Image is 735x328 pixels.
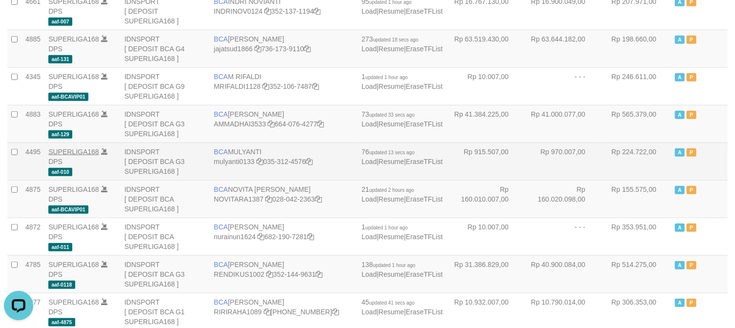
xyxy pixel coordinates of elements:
span: updated 1 hour ago [373,263,416,268]
a: EraseTFList [406,195,442,203]
td: IDNSPORT [ DEPOSIT BCA G3 SUPERLIGA168 ] [121,105,210,143]
td: [PERSON_NAME] 352-144-9631 [210,255,358,293]
span: | | [361,73,442,90]
a: EraseTFList [406,7,442,15]
td: Rp 41.000.077,00 [524,105,600,143]
td: DPS [44,180,121,218]
a: Copy jajatsud1866 to clipboard [254,45,261,53]
td: Rp 514.275,00 [600,255,671,293]
a: Resume [378,158,404,165]
a: NOVITARA1387 [214,195,264,203]
span: BCA [214,148,228,156]
span: aaf-BCAVIP01 [48,205,88,214]
a: Resume [378,195,404,203]
td: IDNSPORT [ DEPOSIT BCA G9 SUPERLIGA168 ] [121,67,210,105]
td: Rp 160.010.007,00 [447,180,524,218]
span: aaf-007 [48,18,72,26]
a: MRIFALDI1128 [214,82,261,90]
a: Copy 3521067487 to clipboard [312,82,319,90]
td: Rp 155.575,00 [600,180,671,218]
a: EraseTFList [406,233,442,241]
a: INDRINOV0124 [214,7,263,15]
td: 4495 [21,143,44,180]
a: Resume [378,120,404,128]
span: aaf-010 [48,168,72,176]
a: EraseTFList [406,158,442,165]
a: Copy NOVITARA1387 to clipboard [266,195,273,203]
a: Resume [378,45,404,53]
a: EraseTFList [406,120,442,128]
span: 45 [361,298,414,306]
span: 1 [361,73,408,81]
a: Load [361,233,377,241]
td: DPS [44,218,121,255]
a: Resume [378,270,404,278]
a: Resume [378,82,404,90]
a: mulyanti0133 [214,158,254,165]
td: DPS [44,143,121,180]
span: | | [361,35,442,53]
span: BCA [214,261,228,268]
a: Load [361,195,377,203]
span: | | [361,298,442,316]
a: SUPERLIGA168 [48,298,99,306]
span: 21 [361,185,414,193]
td: Rp 565.379,00 [600,105,671,143]
span: Active [675,186,685,194]
td: IDNSPORT [ DEPOSIT BCA G4 SUPERLIGA168 ] [121,30,210,67]
td: [PERSON_NAME] 736-173-9110 [210,30,358,67]
span: BCA [214,110,228,118]
a: Load [361,270,377,278]
td: Rp 915.507,00 [447,143,524,180]
a: Copy 0353124576 to clipboard [306,158,313,165]
span: 73 [361,110,414,118]
a: Copy nurainun1624 to clipboard [258,233,265,241]
td: Rp 40.900.084,00 [524,255,600,293]
a: Copy 6640764277 to clipboard [317,120,324,128]
span: | | [361,261,442,278]
a: Load [361,7,377,15]
a: Load [361,158,377,165]
td: MULYANTI 035-312-4576 [210,143,358,180]
span: Paused [687,36,696,44]
a: AMMADHAI3533 [214,120,266,128]
a: SUPERLIGA168 [48,73,99,81]
span: Paused [687,186,696,194]
span: Active [675,111,685,119]
td: IDNSPORT [ DEPOSIT BCA SUPERLIGA168 ] [121,180,210,218]
td: IDNSPORT [ DEPOSIT BCA G3 SUPERLIGA168 ] [121,143,210,180]
td: - - - [524,218,600,255]
span: updated 41 secs ago [369,300,415,306]
td: 4875 [21,180,44,218]
a: Copy 7361739110 to clipboard [304,45,311,53]
span: Active [675,261,685,269]
td: Rp 10.007,00 [447,218,524,255]
span: updated 18 secs ago [373,37,419,42]
td: 4872 [21,218,44,255]
a: RIRIRAHA1089 [214,308,262,316]
span: updated 1 hour ago [365,225,408,230]
span: Paused [687,224,696,232]
span: | | [361,148,442,165]
span: Active [675,36,685,44]
span: aaf-0118 [48,281,75,289]
span: aaf-BCAVIP01 [48,93,88,101]
a: Copy MRIFALDI1128 to clipboard [263,82,270,90]
td: 4345 [21,67,44,105]
a: SUPERLIGA168 [48,110,99,118]
span: | | [361,223,442,241]
span: | | [361,185,442,203]
td: 4885 [21,30,44,67]
span: Paused [687,148,696,157]
a: Copy mulyanti0133 to clipboard [256,158,263,165]
td: Rp 970.007,00 [524,143,600,180]
span: BCA [214,223,228,231]
td: DPS [44,105,121,143]
a: Copy RIRIRAHA1089 to clipboard [264,308,271,316]
a: SUPERLIGA168 [48,185,99,193]
span: Paused [687,299,696,307]
a: EraseTFList [406,82,442,90]
td: DPS [44,255,121,293]
td: Rp 224.722,00 [600,143,671,180]
span: updated 1 hour ago [365,75,408,80]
